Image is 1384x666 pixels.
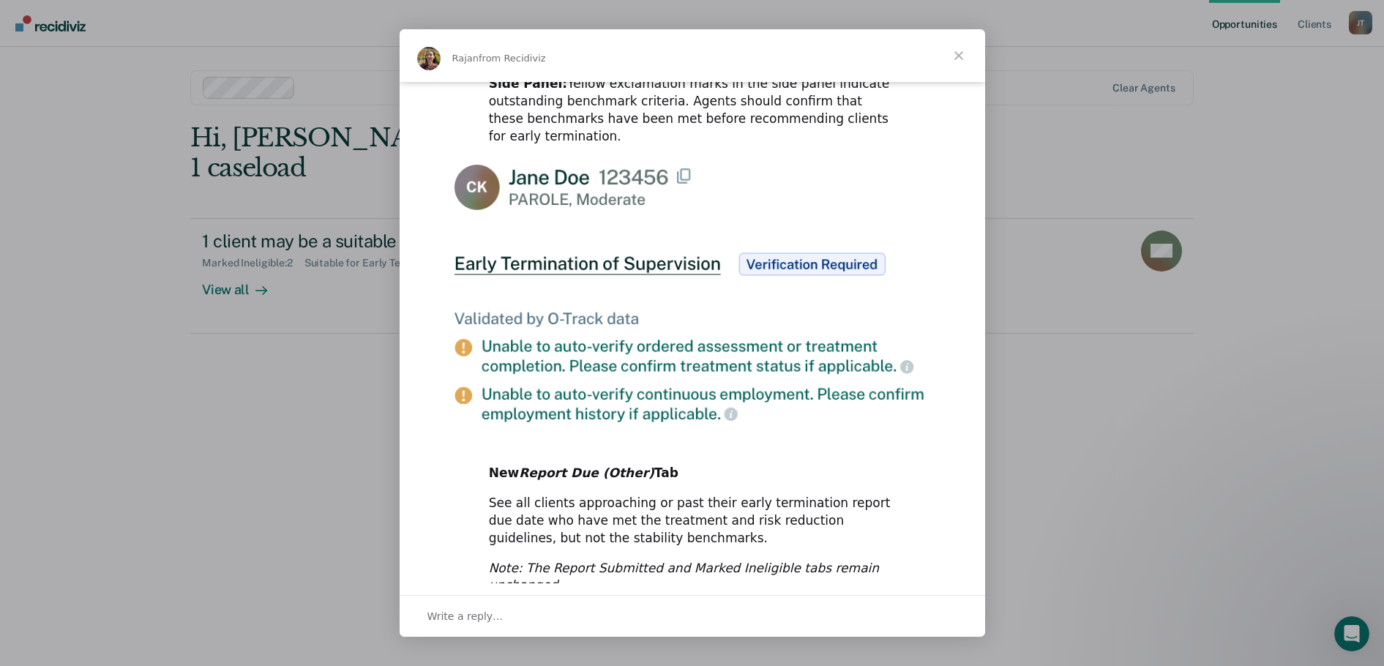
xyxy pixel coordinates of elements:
img: Profile image for Rajan [417,47,441,70]
i: Report Due (Other) [519,465,654,480]
span: Write a reply… [427,607,504,626]
div: Yellow exclamation marks in the side panel indicate outstanding benchmark criteria. Agents should... [489,75,896,145]
div: See all clients approaching or past their early termination report due date who have met the trea... [489,495,896,547]
span: Rajan [452,53,479,64]
b: New Tab [489,465,678,480]
i: Note: The Report Submitted and Marked Ineligible tabs remain unchanged. [489,561,879,593]
b: Side Panel: [489,76,567,91]
span: from Recidiviz [479,53,546,64]
span: Close [932,29,985,82]
div: Open conversation and reply [400,595,985,637]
